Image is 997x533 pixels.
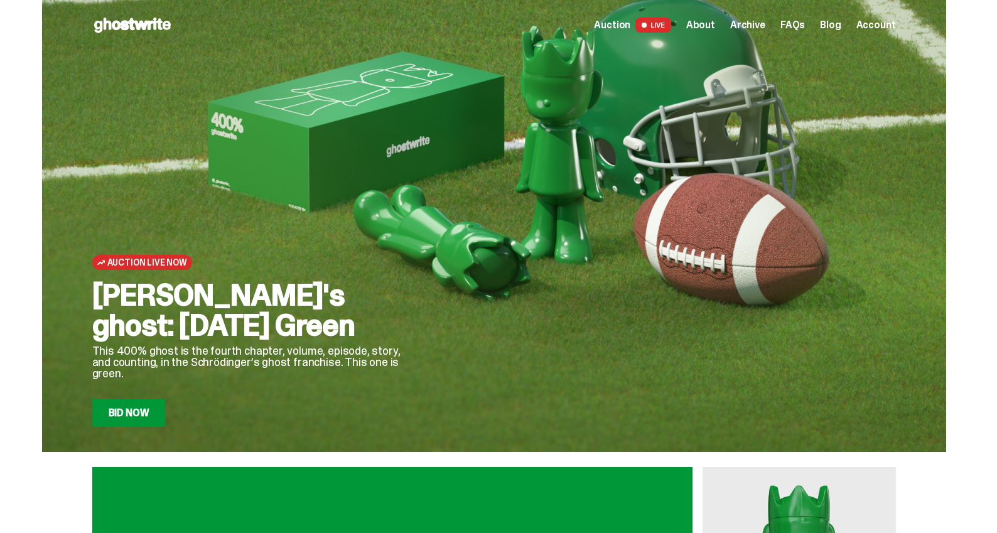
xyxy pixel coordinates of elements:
[107,257,187,267] span: Auction Live Now
[92,345,419,379] p: This 400% ghost is the fourth chapter, volume, episode, story, and counting, in the Schrödinger’s...
[820,20,841,30] a: Blog
[92,280,419,340] h2: [PERSON_NAME]'s ghost: [DATE] Green
[92,399,166,427] a: Bid Now
[686,20,715,30] a: About
[856,20,896,30] a: Account
[594,18,671,33] a: Auction LIVE
[635,18,671,33] span: LIVE
[594,20,630,30] span: Auction
[730,20,765,30] a: Archive
[780,20,805,30] a: FAQs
